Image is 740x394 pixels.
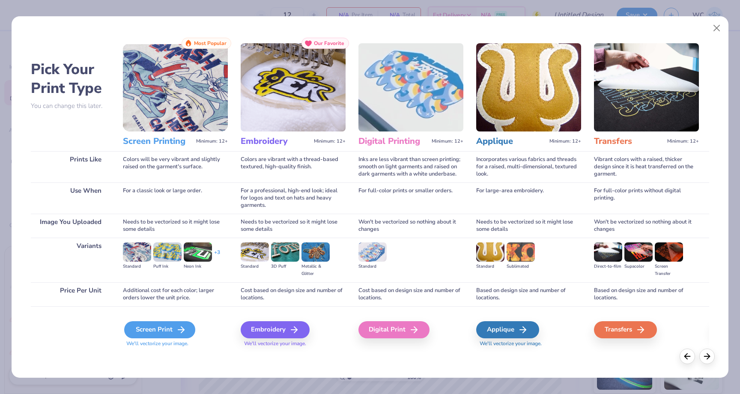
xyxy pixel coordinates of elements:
div: Cost based on design size and number of locations. [358,282,463,306]
span: We'll vectorize your image. [476,340,581,347]
img: Standard [241,242,269,261]
div: Prints Like [31,151,110,182]
span: Most Popular [194,40,227,46]
span: We'll vectorize your image. [241,340,346,347]
div: Won't be vectorized so nothing about it changes [594,214,699,238]
div: Standard [123,263,151,270]
div: Use When [31,182,110,214]
button: Close [709,20,725,36]
img: Embroidery [241,43,346,131]
div: Metallic & Glitter [301,263,330,278]
div: Cost based on design size and number of locations. [241,282,346,306]
div: Puff Ink [153,263,182,270]
span: We'll vectorize your image. [123,340,228,347]
div: Won't be vectorized so nothing about it changes [358,214,463,238]
img: Supacolor [624,242,653,261]
img: Neon Ink [184,242,212,261]
span: Minimum: 12+ [196,138,228,144]
h3: Screen Printing [123,136,193,147]
div: Screen Print [124,321,195,338]
div: Digital Print [358,321,430,338]
div: For full-color prints or smaller orders. [358,182,463,214]
div: For large-area embroidery. [476,182,581,214]
img: Screen Printing [123,43,228,131]
span: Minimum: 12+ [314,138,346,144]
img: Standard [476,242,504,261]
span: Our Favorite [314,40,344,46]
div: For full-color prints without digital printing. [594,182,699,214]
div: Neon Ink [184,263,212,270]
img: 3D Puff [271,242,299,261]
p: You can change this later. [31,102,110,110]
h3: Applique [476,136,546,147]
div: Based on design size and number of locations. [476,282,581,306]
div: Standard [241,263,269,270]
span: Minimum: 12+ [432,138,463,144]
span: Minimum: 12+ [667,138,699,144]
div: Image You Uploaded [31,214,110,238]
img: Metallic & Glitter [301,242,330,261]
div: Colors are vibrant with a thread-based textured, high-quality finish. [241,151,346,182]
div: Vibrant colors with a raised, thicker design since it is heat transferred on the garment. [594,151,699,182]
div: Needs to be vectorized so it might lose some details [476,214,581,238]
div: Needs to be vectorized so it might lose some details [123,214,228,238]
span: Minimum: 12+ [549,138,581,144]
img: Standard [123,242,151,261]
img: Direct-to-film [594,242,622,261]
h3: Digital Printing [358,136,428,147]
h3: Transfers [594,136,664,147]
div: + 3 [214,249,220,263]
div: Price Per Unit [31,282,110,306]
img: Transfers [594,43,699,131]
div: For a classic look or large order. [123,182,228,214]
img: Screen Transfer [655,242,683,261]
img: Standard [358,242,387,261]
div: Standard [358,263,387,270]
div: Direct-to-film [594,263,622,270]
div: Standard [476,263,504,270]
div: Inks are less vibrant than screen printing; smooth on light garments and raised on dark garments ... [358,151,463,182]
div: Embroidery [241,321,310,338]
h2: Pick Your Print Type [31,60,110,98]
div: Colors will be very vibrant and slightly raised on the garment's surface. [123,151,228,182]
div: Screen Transfer [655,263,683,278]
img: Digital Printing [358,43,463,131]
div: For a professional, high-end look; ideal for logos and text on hats and heavy garments. [241,182,346,214]
div: Variants [31,238,110,282]
div: 3D Puff [271,263,299,270]
div: Supacolor [624,263,653,270]
div: Additional cost for each color; larger orders lower the unit price. [123,282,228,306]
img: Applique [476,43,581,131]
div: Sublimated [507,263,535,270]
h3: Embroidery [241,136,310,147]
img: Sublimated [507,242,535,261]
div: Transfers [594,321,657,338]
div: Based on design size and number of locations. [594,282,699,306]
div: Needs to be vectorized so it might lose some details [241,214,346,238]
div: Incorporates various fabrics and threads for a raised, multi-dimensional, textured look. [476,151,581,182]
div: Applique [476,321,539,338]
img: Puff Ink [153,242,182,261]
